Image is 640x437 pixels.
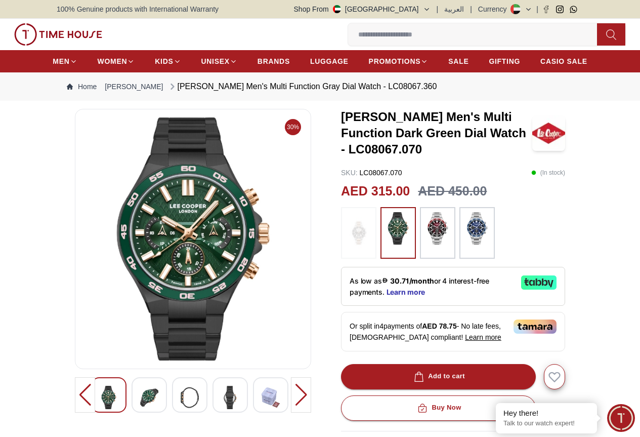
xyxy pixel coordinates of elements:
h2: AED 315.00 [341,182,410,201]
span: LUGGAGE [310,56,349,66]
div: Currency [478,4,511,14]
span: SKU : [341,169,358,177]
a: PROMOTIONS [369,52,429,70]
button: Shop From[GEOGRAPHIC_DATA] [294,4,431,14]
span: | [536,4,538,14]
img: ... [346,212,371,254]
nav: Breadcrumb [57,72,583,101]
a: MEN [53,52,77,70]
img: LEE COOPER Men's Multi Function Dark Green Dial Watch - LC08067.070 [532,115,565,151]
span: | [470,4,472,14]
a: Home [67,82,97,92]
span: Learn more [465,333,501,341]
p: ( In stock ) [531,168,565,178]
a: Whatsapp [570,6,577,13]
a: SALE [448,52,468,70]
img: LEE COOPER Men's Multi Function Gray Dial Watch - LC08067.360 [140,386,158,409]
span: CASIO SALE [540,56,587,66]
img: LEE COOPER Men's Multi Function Gray Dial Watch - LC08067.360 [262,386,280,409]
h3: [PERSON_NAME] Men's Multi Function Dark Green Dial Watch - LC08067.070 [341,109,532,157]
p: Talk to our watch expert! [503,419,589,428]
a: [PERSON_NAME] [105,82,163,92]
img: United Arab Emirates [333,5,341,13]
button: العربية [444,4,464,14]
span: KIDS [155,56,173,66]
a: LUGGAGE [310,52,349,70]
p: LC08067.070 [341,168,402,178]
span: 100% Genuine products with International Warranty [57,4,219,14]
img: LEE COOPER Men's Multi Function Gray Dial Watch - LC08067.360 [221,386,239,409]
span: BRANDS [258,56,290,66]
button: Add to cart [341,364,536,389]
div: Add to cart [412,371,465,382]
span: UNISEX [201,56,230,66]
span: | [437,4,439,14]
div: Buy Now [415,402,461,414]
div: Chat Widget [607,404,635,432]
img: ... [386,212,411,245]
span: 30% [285,119,301,135]
img: Tamara [514,320,557,334]
span: WOMEN [98,56,127,66]
a: CASIO SALE [540,52,587,70]
a: Instagram [556,6,564,13]
button: Buy Now [341,395,536,421]
span: GIFTING [489,56,520,66]
a: Facebook [542,6,550,13]
span: PROMOTIONS [369,56,421,66]
span: AED 78.75 [422,322,456,330]
a: UNISEX [201,52,237,70]
img: ... [425,212,450,245]
img: LEE COOPER Men's Multi Function Gray Dial Watch - LC08067.360 [100,386,118,409]
div: Hey there! [503,408,589,418]
span: MEN [53,56,69,66]
div: [PERSON_NAME] Men's Multi Function Gray Dial Watch - LC08067.360 [167,81,437,93]
img: ... [14,23,102,46]
h3: AED 450.00 [418,182,487,201]
a: BRANDS [258,52,290,70]
div: Or split in 4 payments of - No late fees, [DEMOGRAPHIC_DATA] compliant! [341,312,565,351]
img: LEE COOPER Men's Multi Function Gray Dial Watch - LC08067.360 [83,117,303,361]
img: ... [464,212,490,245]
a: KIDS [155,52,181,70]
a: GIFTING [489,52,520,70]
span: SALE [448,56,468,66]
img: LEE COOPER Men's Multi Function Gray Dial Watch - LC08067.360 [181,386,199,409]
a: WOMEN [98,52,135,70]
